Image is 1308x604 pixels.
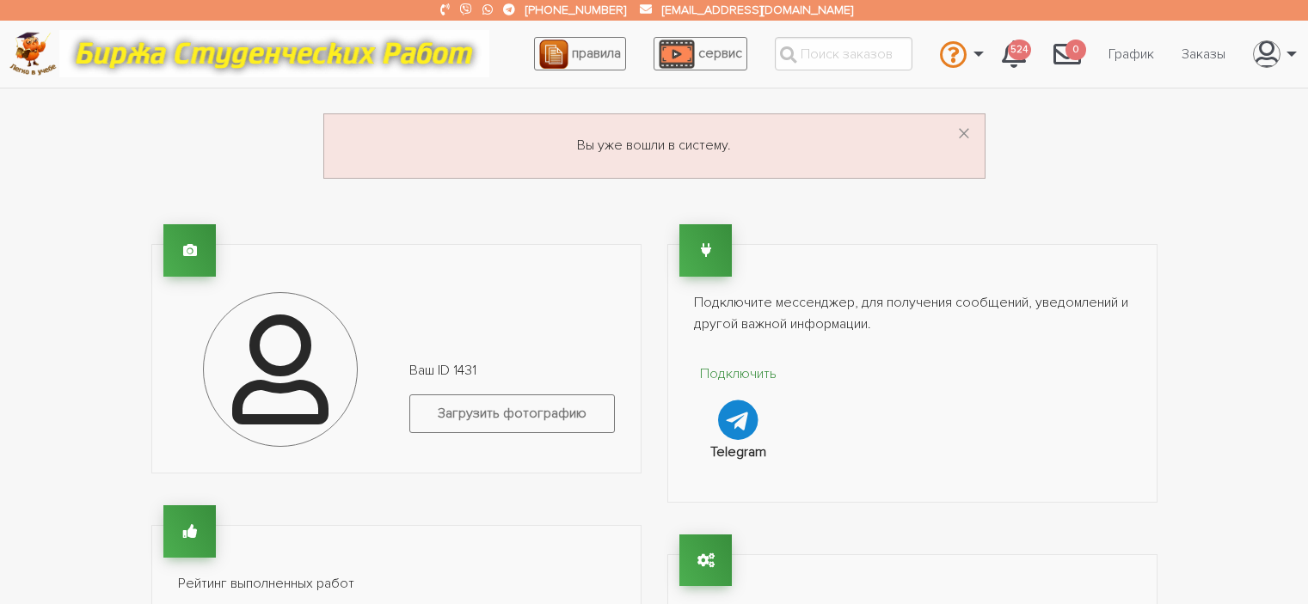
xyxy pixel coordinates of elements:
[59,30,489,77] img: motto-12e01f5a76059d5f6a28199ef077b1f78e012cfde436ab5cf1d4517935686d32.gif
[698,45,742,62] span: сервис
[9,32,57,76] img: logo-c4363faeb99b52c628a42810ed6dfb4293a56d4e4775eb116515dfe7f33672af.png
[396,360,628,447] div: Ваш ID 1431
[572,45,621,62] span: правила
[957,118,971,151] span: ×
[409,394,615,433] label: Загрузить фотографию
[345,135,964,157] p: Вы уже вошли в систему.
[659,40,695,69] img: play_icon-49f7f135c9dc9a03216cfdbccbe1e3994649169d890fb554cedf0eac35a01ba8.png
[1168,38,1239,70] a: Заказы
[1065,40,1086,61] span: 0
[775,37,912,70] input: Поиск заказов
[710,443,766,461] strong: Telegram
[534,37,626,70] a: правила
[694,363,784,386] p: Подключить
[1040,31,1095,77] a: 0
[957,121,971,149] button: Dismiss alert
[662,3,853,17] a: [EMAIL_ADDRESS][DOMAIN_NAME]
[694,363,784,440] a: Подключить
[539,40,568,69] img: agreement_icon-feca34a61ba7f3d1581b08bc946b2ec1ccb426f67415f344566775c155b7f62c.png
[525,3,626,17] a: [PHONE_NUMBER]
[1008,40,1031,61] span: 524
[988,31,1040,77] a: 524
[694,292,1131,336] p: Подключите мессенджер, для получения сообщений, уведомлений и другой важной информации.
[178,573,615,595] p: Рейтинг выполненных работ
[654,37,747,70] a: сервис
[1095,38,1168,70] a: График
